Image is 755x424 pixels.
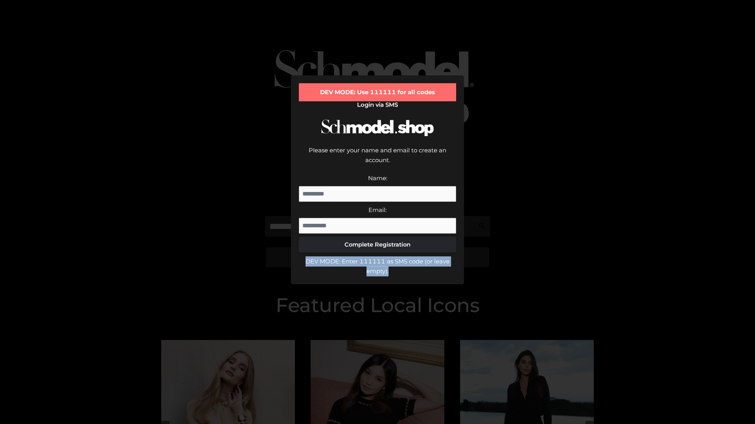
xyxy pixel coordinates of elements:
button: Complete Registration [299,237,456,252]
div: DEV MODE: Use 111111 for all codes [299,83,456,101]
div: Please enter your name and email to create an account. [299,145,456,173]
label: Name: [368,174,387,182]
h2: Login via SMS [299,101,456,108]
label: Email: [368,206,387,214]
img: Schmodel Logo [319,112,436,143]
div: DEV MODE: Enter 111111 as SMS code (or leave empty). [299,256,456,276]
